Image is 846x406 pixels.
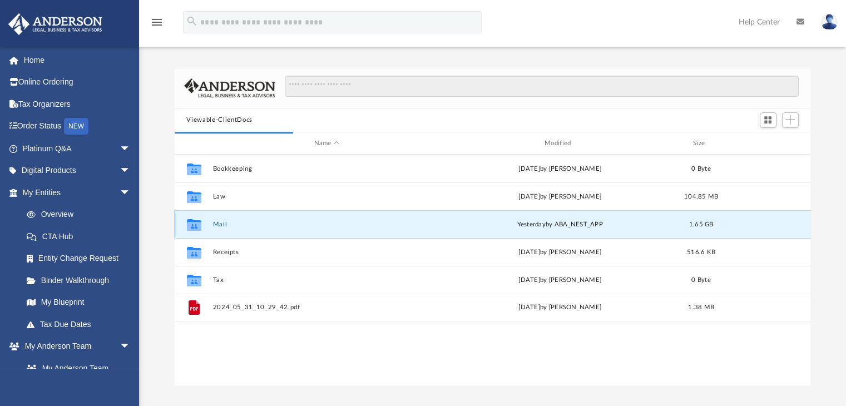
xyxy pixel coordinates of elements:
[8,160,147,182] a: Digital Productsarrow_drop_down
[782,112,799,128] button: Add
[679,138,723,148] div: Size
[686,249,715,255] span: 516.6 KB
[684,194,718,200] span: 104.85 MB
[446,247,674,258] div: [DATE] by [PERSON_NAME]
[120,181,142,204] span: arrow_drop_down
[285,76,798,97] input: Search files and folders
[691,277,711,283] span: 0 Byte
[212,304,441,311] button: 2024_05_31_10_29_42.pdf
[446,275,674,285] div: [DATE] by [PERSON_NAME]
[446,138,674,148] div: Modified
[212,221,441,228] button: Mail
[821,14,838,30] img: User Pic
[64,118,88,135] div: NEW
[186,115,252,125] button: Viewable-ClientDocs
[179,138,207,148] div: id
[120,160,142,182] span: arrow_drop_down
[446,303,674,313] div: [DATE] by [PERSON_NAME]
[689,221,713,227] span: 1.65 GB
[8,49,147,71] a: Home
[760,112,776,128] button: Switch to Grid View
[212,138,441,148] div: Name
[446,164,674,174] div: [DATE] by [PERSON_NAME]
[691,166,711,172] span: 0 Byte
[16,269,147,291] a: Binder Walkthrough
[5,13,106,35] img: Anderson Advisors Platinum Portal
[120,137,142,160] span: arrow_drop_down
[446,220,674,230] div: by ABA_NEST_APP
[688,305,714,311] span: 1.38 MB
[150,16,164,29] i: menu
[212,193,441,200] button: Law
[16,357,136,379] a: My Anderson Team
[212,165,441,172] button: Bookkeeping
[150,21,164,29] a: menu
[16,291,142,314] a: My Blueprint
[175,155,811,385] div: grid
[517,221,545,227] span: yesterday
[8,71,147,93] a: Online Ordering
[8,115,147,138] a: Order StatusNEW
[8,93,147,115] a: Tax Organizers
[16,204,147,226] a: Overview
[186,15,198,27] i: search
[212,276,441,284] button: Tax
[16,247,147,270] a: Entity Change Request
[212,249,441,256] button: Receipts
[8,137,147,160] a: Platinum Q&Aarrow_drop_down
[120,335,142,358] span: arrow_drop_down
[16,313,147,335] a: Tax Due Dates
[8,335,142,358] a: My Anderson Teamarrow_drop_down
[16,225,147,247] a: CTA Hub
[8,181,147,204] a: My Entitiesarrow_drop_down
[728,138,806,148] div: id
[446,192,674,202] div: [DATE] by [PERSON_NAME]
